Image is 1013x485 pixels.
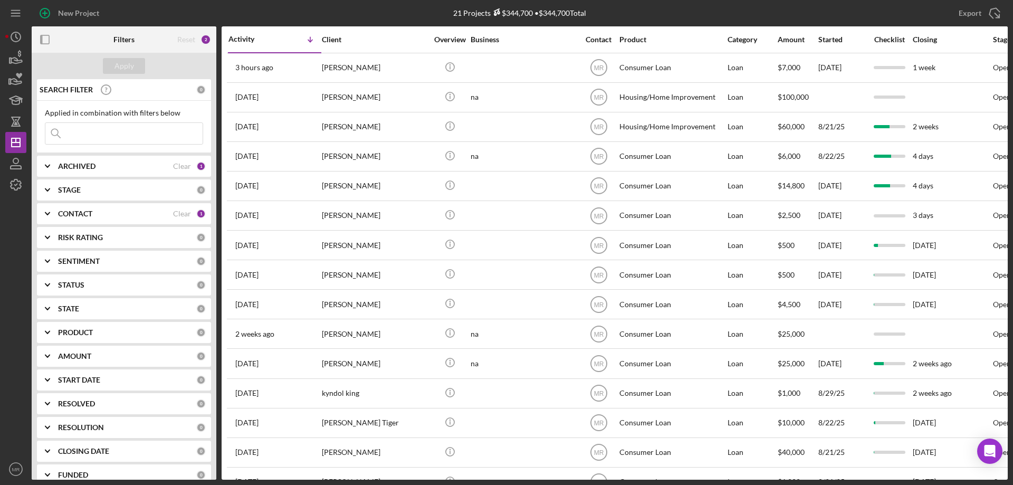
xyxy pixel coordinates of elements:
[58,423,104,432] b: RESOLUTION
[778,35,817,44] div: Amount
[913,241,936,250] time: [DATE]
[235,241,259,250] time: 2025-09-10 21:04
[913,211,933,220] time: 3 days
[594,330,604,338] text: MR
[471,320,576,348] div: na
[322,35,427,44] div: Client
[173,210,191,218] div: Clear
[579,35,618,44] div: Contact
[114,58,134,74] div: Apply
[235,448,259,457] time: 2025-08-21 23:45
[818,35,866,44] div: Started
[913,388,952,397] time: 2 weeks ago
[322,290,427,318] div: [PERSON_NAME]
[778,142,817,170] div: $6,000
[728,202,777,230] div: Loan
[594,242,604,249] text: MR
[177,35,195,44] div: Reset
[235,330,274,338] time: 2025-09-05 15:05
[619,35,725,44] div: Product
[619,290,725,318] div: Consumer Loan
[619,349,725,377] div: Consumer Loan
[228,35,275,43] div: Activity
[778,329,805,338] span: $25,000
[778,92,809,101] span: $100,000
[471,83,576,111] div: na
[322,320,427,348] div: [PERSON_NAME]
[778,270,795,279] span: $500
[728,320,777,348] div: Loan
[913,151,933,160] time: 4 days
[58,352,91,360] b: AMOUNT
[103,58,145,74] button: Apply
[728,54,777,82] div: Loan
[196,185,206,195] div: 0
[235,211,259,220] time: 2025-09-12 00:25
[728,409,777,437] div: Loan
[58,376,100,384] b: START DATE
[58,447,109,455] b: CLOSING DATE
[40,85,93,94] b: SEARCH FILTER
[594,153,604,160] text: MR
[778,241,795,250] span: $500
[948,3,1008,24] button: Export
[728,83,777,111] div: Loan
[45,109,203,117] div: Applied in combination with filters below
[235,63,273,72] time: 2025-09-19 13:26
[619,172,725,200] div: Consumer Loan
[728,261,777,289] div: Loan
[818,349,866,377] div: [DATE]
[818,261,866,289] div: [DATE]
[196,209,206,218] div: 1
[728,379,777,407] div: Loan
[913,63,935,72] time: 1 week
[594,420,604,427] text: MR
[235,271,259,279] time: 2025-09-10 11:31
[778,181,805,190] span: $14,800
[818,54,866,82] div: [DATE]
[913,270,936,279] time: [DATE]
[491,8,533,17] div: $344,700
[235,359,259,368] time: 2025-09-01 17:56
[12,467,20,472] text: MR
[594,449,604,457] text: MR
[322,379,427,407] div: kyndol king
[322,172,427,200] div: [PERSON_NAME]
[58,305,79,313] b: STATE
[235,419,259,427] time: 2025-08-22 17:30
[196,446,206,456] div: 0
[322,261,427,289] div: [PERSON_NAME]
[453,8,586,17] div: 21 Projects • $344,700 Total
[619,320,725,348] div: Consumer Loan
[778,359,805,368] span: $25,000
[619,409,725,437] div: Consumer Loan
[196,280,206,290] div: 0
[818,409,866,437] div: 8/22/25
[594,212,604,220] text: MR
[619,113,725,141] div: Housing/Home Improvement
[196,85,206,94] div: 0
[322,349,427,377] div: [PERSON_NAME]
[778,63,800,72] span: $7,000
[58,471,88,479] b: FUNDED
[58,400,95,408] b: RESOLVED
[58,186,81,194] b: STAGE
[5,459,26,480] button: MR
[594,301,604,308] text: MR
[471,142,576,170] div: na
[728,231,777,259] div: Loan
[728,439,777,467] div: Loan
[778,418,805,427] span: $10,000
[322,83,427,111] div: [PERSON_NAME]
[913,418,936,427] time: [DATE]
[322,54,427,82] div: [PERSON_NAME]
[594,123,604,131] text: MR
[728,113,777,141] div: Loan
[778,211,800,220] span: $2,500
[778,122,805,131] span: $60,000
[58,162,95,170] b: ARCHIVED
[196,256,206,266] div: 0
[594,271,604,279] text: MR
[196,399,206,408] div: 0
[430,35,470,44] div: Overview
